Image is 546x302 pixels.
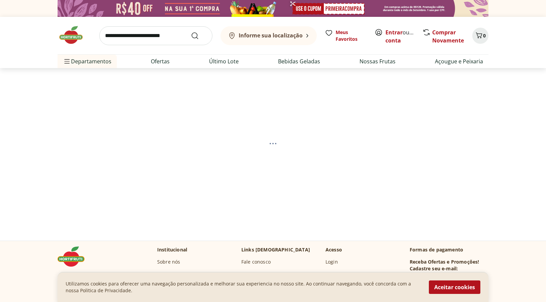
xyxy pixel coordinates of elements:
[239,32,303,39] b: Informe sua localização
[360,57,396,65] a: Nossas Frutas
[63,53,111,69] span: Departamentos
[241,271,275,277] a: Como comprar
[429,280,480,294] button: Aceitar cookies
[432,29,464,44] a: Comprar Novamente
[336,29,367,42] span: Meus Favoritos
[385,28,415,44] span: ou
[278,57,320,65] a: Bebidas Geladas
[435,57,483,65] a: Açougue e Peixaria
[220,26,317,45] button: Informe sua localização
[410,259,479,265] h3: Receba Ofertas e Promoções!
[58,246,91,267] img: Hortifruti
[63,53,71,69] button: Menu
[241,259,271,265] a: Fale conosco
[157,246,187,253] p: Institucional
[157,259,180,265] a: Sobre nós
[385,29,403,36] a: Entrar
[410,265,458,272] h3: Cadastre seu e-mail:
[99,26,212,45] input: search
[209,57,239,65] a: Último Lote
[241,246,310,253] p: Links [DEMOGRAPHIC_DATA]
[66,280,421,294] p: Utilizamos cookies para oferecer uma navegação personalizada e melhorar sua experiencia no nosso ...
[326,259,338,265] a: Login
[326,271,352,277] a: Criar Conta
[326,246,342,253] p: Acesso
[472,28,488,44] button: Carrinho
[385,29,422,44] a: Criar conta
[151,57,170,65] a: Ofertas
[191,32,207,40] button: Submit Search
[325,29,367,42] a: Meus Favoritos
[157,271,203,277] a: Canal de Denúncias
[58,25,91,45] img: Hortifruti
[483,32,486,39] span: 0
[410,246,488,253] p: Formas de pagamento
